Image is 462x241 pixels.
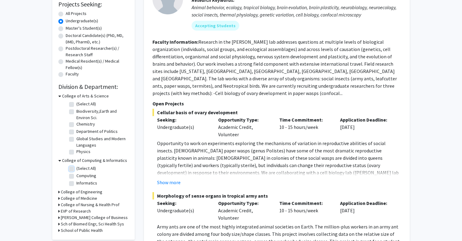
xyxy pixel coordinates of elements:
h3: Sch of Biomed Engr, Sci Health Sys [61,221,124,227]
span: Cellular basis of ovary development [152,109,401,116]
p: Open Projects [152,100,401,107]
p: Opportunity Type: [218,199,270,207]
label: Informatics [76,180,97,186]
label: Doctoral Candidate(s) (PhD, MD, DMD, PharmD, etc.) [66,32,129,45]
p: Application Deadline: [340,116,392,123]
p: Opportunity Type: [218,116,270,123]
label: Biodiversity,Earth and Environ Sci. [76,108,127,121]
iframe: Chat [5,214,26,236]
p: Application Deadline: [340,199,392,207]
div: Undergraduate(s) [157,123,209,131]
h3: College of Computing & Informatics [62,157,127,164]
h3: College of Nursing & Health Prof [61,202,119,208]
p: Time Commitment: [279,116,331,123]
label: Chemistry [76,121,95,127]
div: Academic Credit, Volunteer [214,199,275,221]
label: (Select All) [76,101,96,107]
label: Physics [76,148,90,155]
label: Department of Politics [76,128,118,135]
p: Seeking: [157,116,209,123]
label: (Select All) [76,165,96,172]
p: Time Commitment: [279,199,331,207]
div: [DATE] [335,116,397,138]
h2: Division & Department: [58,83,129,90]
div: Academic Credit, Volunteer [214,116,275,138]
label: Medical Resident(s) / Medical Fellow(s) [66,58,129,71]
h3: EVP of Research [61,208,91,214]
fg-read-more: Research in the [PERSON_NAME] lab addresses questions at multiple levels of biological organizati... [152,39,397,96]
label: Postdoctoral Researcher(s) / Research Staff [66,45,129,58]
label: Computing [76,173,96,179]
h3: College of Arts & Science [62,93,109,99]
p: Opportunity to work on experiments exploring the mechanisms of variation in reproductive abilitie... [157,140,401,206]
div: Animal behavior, ecology, tropical biology, brain evolution, brain plasticity, neurobiology, neur... [192,4,401,18]
label: All Projects [66,10,86,17]
p: Seeking: [157,199,209,207]
label: Global Studies and Modern Languages [76,136,127,148]
label: Faculty [66,71,79,77]
b: Faculty Information: [152,39,198,45]
h3: [PERSON_NAME] College of Business [61,214,128,221]
div: [DATE] [335,199,397,221]
div: Undergraduate(s) [157,207,209,214]
div: 10 - 15 hours/week [275,116,336,138]
label: Master's Student(s) [66,25,102,31]
div: 10 - 15 hours/week [275,199,336,221]
mat-chip: Accepting Students [192,21,239,31]
span: Morphology of sense organs in tropical army ants [152,192,401,199]
h3: College of Engineering [61,189,102,195]
label: Undergraduate(s) [66,18,98,24]
button: Show more [157,179,181,186]
h3: College of Medicine [61,195,97,202]
h3: School of Public Health [61,227,103,234]
h2: Projects Seeking: [58,1,129,8]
